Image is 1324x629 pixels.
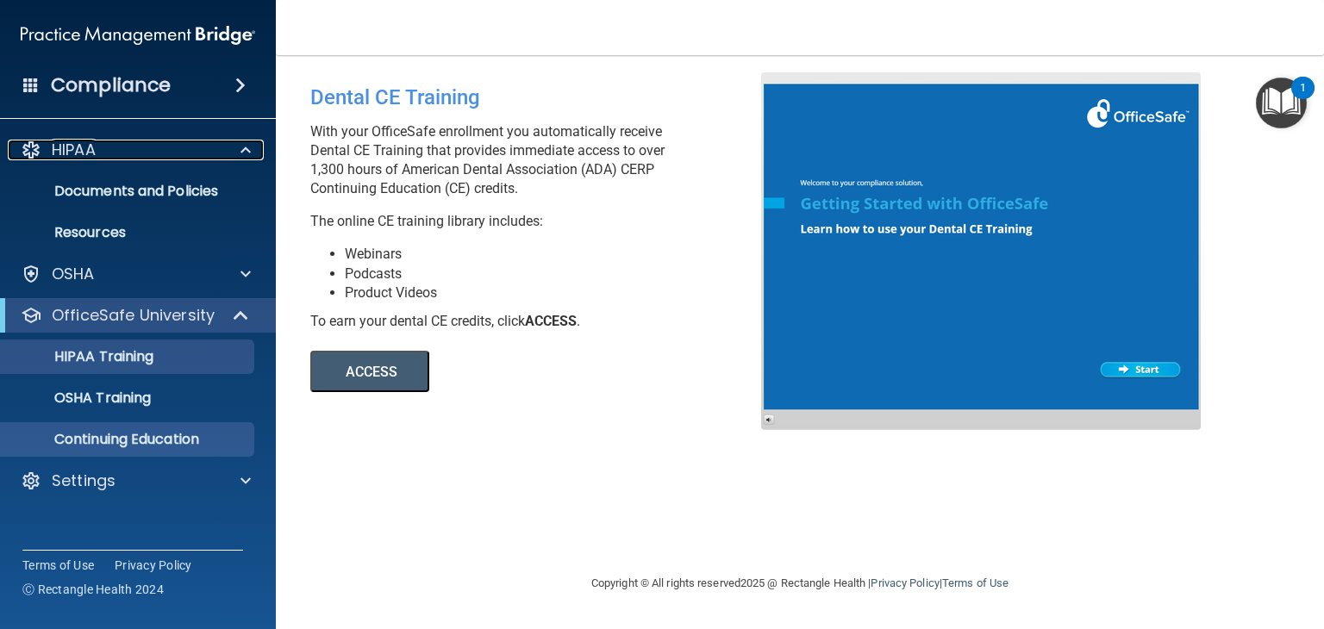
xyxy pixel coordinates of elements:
[310,366,782,379] a: ACCESS
[52,140,96,160] p: HIPAA
[22,581,164,598] span: Ⓒ Rectangle Health 2024
[1300,88,1306,110] div: 1
[345,245,774,264] li: Webinars
[11,389,151,407] p: OSHA Training
[310,351,429,392] button: ACCESS
[21,264,251,284] a: OSHA
[21,305,250,326] a: OfficeSafe University
[310,122,774,198] p: With your OfficeSafe enrollment you automatically receive Dental CE Training that provides immedi...
[21,470,251,491] a: Settings
[52,305,215,326] p: OfficeSafe University
[525,313,577,329] b: ACCESS
[11,431,247,448] p: Continuing Education
[310,312,774,331] div: To earn your dental CE credits, click .
[52,264,95,284] p: OSHA
[21,18,255,53] img: PMB logo
[21,140,251,160] a: HIPAA
[11,348,153,365] p: HIPAA Training
[52,470,116,491] p: Settings
[22,557,94,574] a: Terms of Use
[310,212,774,231] p: The online CE training library includes:
[871,576,939,589] a: Privacy Policy
[115,557,192,574] a: Privacy Policy
[485,556,1115,611] div: Copyright © All rights reserved 2025 @ Rectangle Health | |
[11,224,247,241] p: Resources
[51,73,171,97] h4: Compliance
[1256,78,1307,128] button: Open Resource Center, 1 new notification
[942,576,1009,589] a: Terms of Use
[310,72,774,122] div: Dental CE Training
[345,265,774,283] li: Podcasts
[345,283,774,302] li: Product Videos
[11,183,247,200] p: Documents and Policies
